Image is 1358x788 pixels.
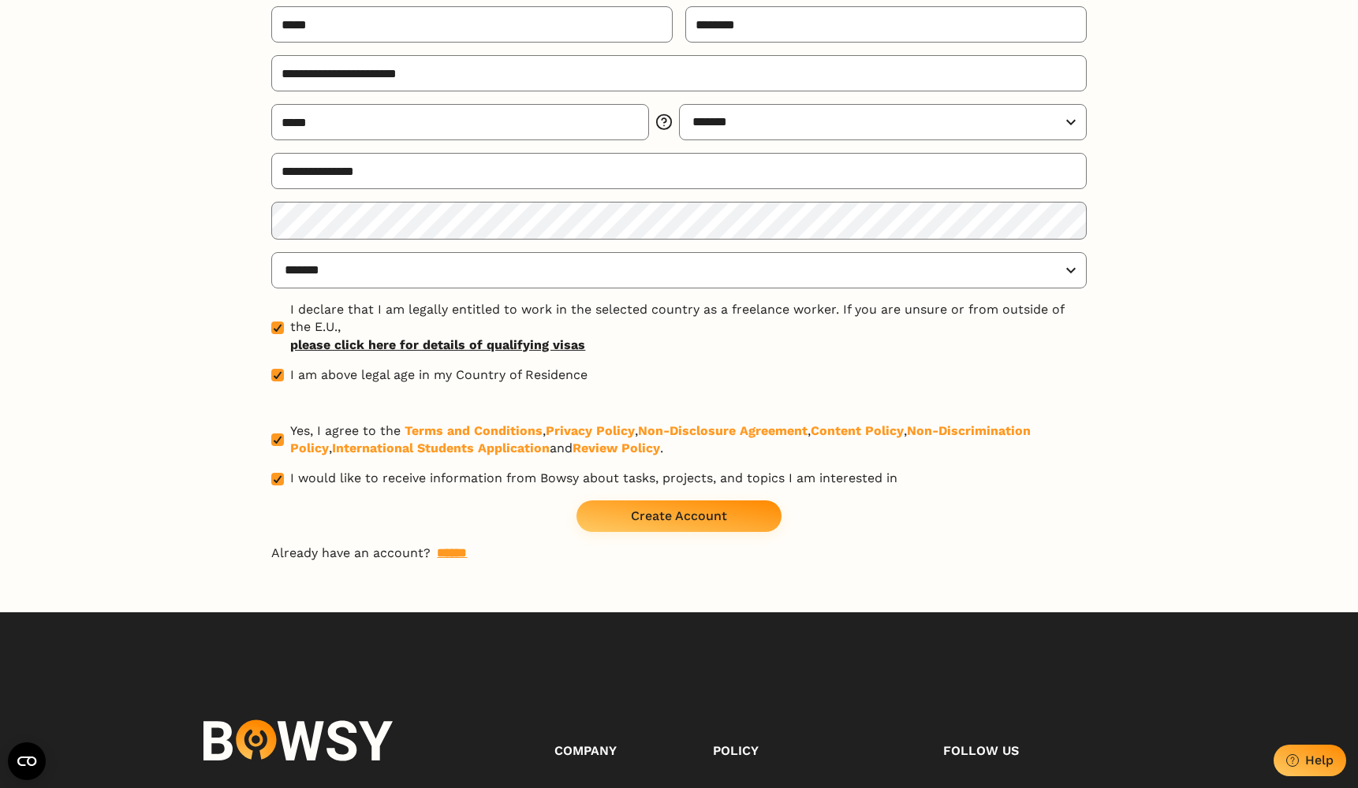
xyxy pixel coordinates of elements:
span: Policy [713,743,759,758]
a: Content Policy [811,423,904,438]
button: Open CMP widget [8,742,46,780]
div: Create Account [631,508,727,523]
a: Terms and Conditions [405,423,543,438]
a: please click here for details of qualifying visas [290,336,1086,354]
a: International Students Application [332,440,550,455]
a: Privacy Policy [546,423,635,438]
button: Help [1274,745,1346,776]
p: Already have an account? [271,545,1086,562]
span: Follow us [943,743,1019,758]
a: Review Policy [573,440,660,455]
span: I declare that I am legally entitled to work in the selected country as a freelance worker. If yo... [290,301,1086,354]
span: Company [554,743,617,758]
a: Non-Disclosure Agreement [638,423,808,438]
span: I am above legal age in my Country of Residence [290,366,588,384]
img: logo [203,719,393,762]
span: I would like to receive information from Bowsy about tasks, projects, and topics I am interested in [290,470,897,487]
button: Create Account [576,500,782,532]
span: Yes, I agree to the , , , , , and . [290,422,1086,458]
div: Help [1305,753,1334,768]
